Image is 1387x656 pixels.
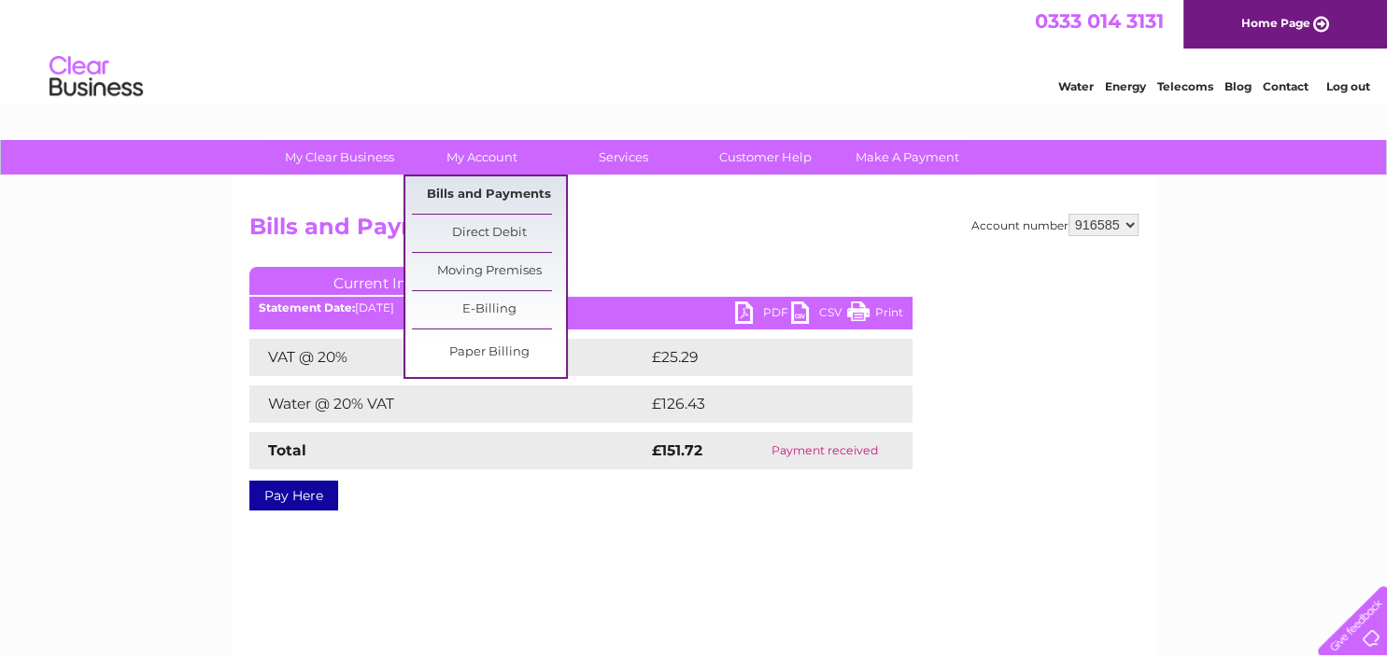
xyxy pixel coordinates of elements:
a: Water [1058,79,1094,93]
a: Print [847,301,903,328]
a: Paper Billing [412,334,566,371]
a: Energy [1105,79,1146,93]
b: Statement Date: [259,300,355,314]
a: E-Billing [412,291,566,328]
td: £25.29 [647,339,874,376]
a: Direct Debit [412,215,566,252]
a: 0333 014 3131 [1035,9,1164,33]
div: [DATE] [249,301,913,314]
a: Bills and Payments [412,176,566,214]
a: PDF [735,301,791,328]
a: Services [546,140,701,174]
td: £126.43 [647,385,878,423]
a: Current Invoice [249,267,530,295]
a: Customer Help [688,140,842,174]
a: My Clear Business [262,140,417,174]
div: Account number [971,214,1139,236]
a: Telecoms [1157,79,1213,93]
img: logo.png [49,49,144,105]
a: CSV [791,301,847,328]
a: Blog [1224,79,1252,93]
td: Payment received [737,432,912,469]
h2: Bills and Payments [249,214,1139,249]
a: Pay Here [249,481,338,510]
strong: Total [268,441,306,459]
a: Moving Premises [412,253,566,290]
a: Log out [1325,79,1369,93]
td: VAT @ 20% [249,339,647,376]
td: Water @ 20% VAT [249,385,647,423]
strong: £151.72 [652,441,702,459]
a: My Account [404,140,559,174]
a: Contact [1263,79,1309,93]
a: Make A Payment [830,140,984,174]
div: Clear Business is a trading name of Verastar Limited (registered in [GEOGRAPHIC_DATA] No. 3667643... [253,10,1136,91]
